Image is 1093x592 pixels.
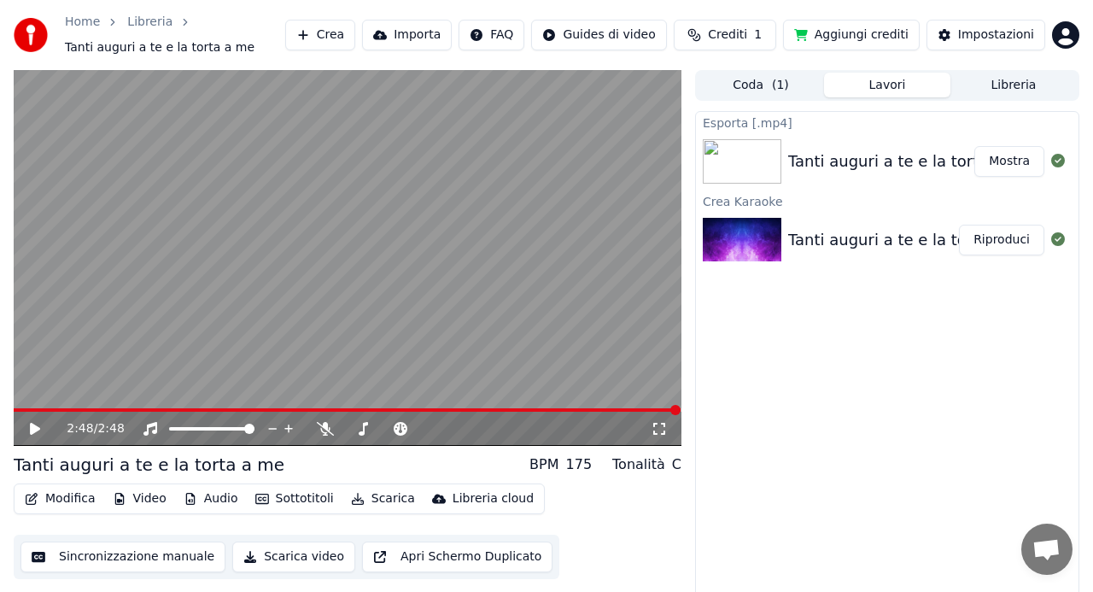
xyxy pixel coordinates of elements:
button: Coda [698,73,824,97]
button: Guides di video [531,20,666,50]
button: Audio [177,487,245,511]
button: Scarica video [232,542,355,572]
button: Libreria [950,73,1077,97]
button: Sincronizzazione manuale [20,542,225,572]
div: Esporta [.mp4] [696,112,1078,132]
div: C [672,454,681,475]
div: / [67,420,108,437]
button: Aggiungi crediti [783,20,920,50]
span: Tanti auguri a te e la torta a me [65,39,254,56]
div: Crea Karaoke [696,190,1078,211]
div: Tanti auguri a te e la torta a me [788,228,1032,252]
span: 2:48 [97,420,124,437]
nav: breadcrumb [65,14,285,56]
button: Mostra [974,146,1044,177]
span: 2:48 [67,420,93,437]
div: Libreria cloud [453,490,534,507]
div: Aprire la chat [1021,524,1073,575]
button: Crea [285,20,355,50]
button: Riproduci [959,225,1044,255]
a: Home [65,14,100,31]
button: Scarica [344,487,422,511]
button: Sottotitoli [248,487,341,511]
button: Lavori [824,73,950,97]
button: Modifica [18,487,102,511]
button: FAQ [459,20,524,50]
button: Impostazioni [926,20,1045,50]
div: BPM [529,454,558,475]
button: Apri Schermo Duplicato [362,542,552,572]
div: Tanti auguri a te e la torta a me [788,149,1032,173]
span: 1 [754,26,762,44]
div: Impostazioni [958,26,1034,44]
button: Importa [362,20,452,50]
button: Crediti1 [674,20,776,50]
span: Crediti [708,26,747,44]
a: Libreria [127,14,172,31]
div: Tonalità [612,454,665,475]
img: youka [14,18,48,52]
div: 175 [566,454,593,475]
span: ( 1 ) [772,77,789,94]
button: Video [106,487,173,511]
div: Tanti auguri a te e la torta a me [14,453,284,477]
